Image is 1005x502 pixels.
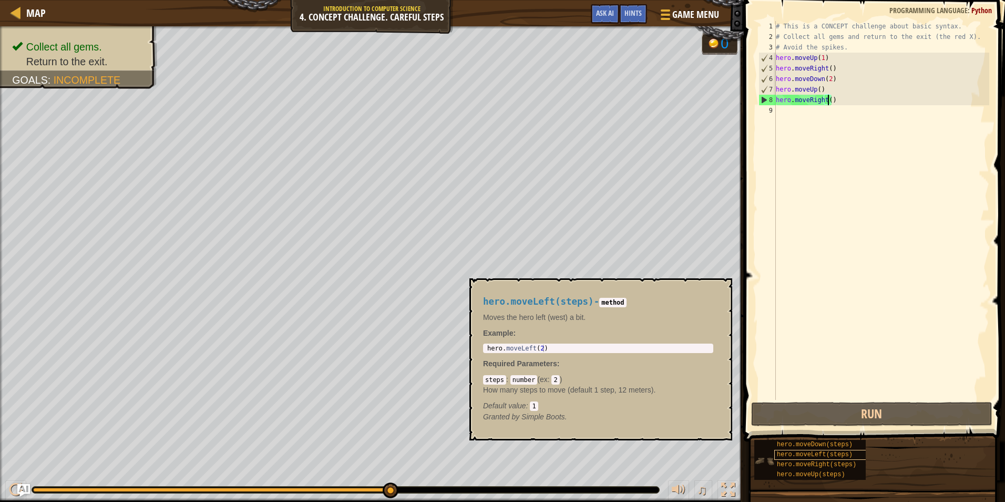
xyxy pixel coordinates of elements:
p: Moves the hero left (west) a bit. [483,312,713,323]
span: : [506,375,510,384]
span: Collect all gems. [26,41,102,53]
span: Incomplete [54,74,120,86]
div: 0 [721,37,731,51]
button: ♫ [694,480,712,502]
span: Hints [624,8,642,18]
span: Required Parameters [483,359,557,368]
span: : [557,359,560,368]
div: 9 [758,105,776,116]
span: Example [483,329,514,337]
a: Map [21,6,46,20]
div: 2 [758,32,776,42]
code: steps [483,375,506,385]
span: : [548,375,552,384]
span: hero.moveUp(steps) [777,471,845,478]
code: 1 [530,401,538,411]
code: method [599,298,626,307]
span: hero.moveLeft(steps) [777,451,853,458]
strong: : [483,329,516,337]
li: Return to the exit. [12,54,146,69]
span: hero.moveDown(steps) [777,441,853,448]
span: ♫ [696,482,707,498]
span: hero.moveLeft(steps) [483,296,594,307]
span: Python [971,5,992,15]
code: 2 [551,375,559,385]
h4: - [483,297,713,307]
button: Game Menu [652,4,725,29]
li: Collect all gems. [12,39,146,54]
div: 1 [758,21,776,32]
code: number [510,375,537,385]
img: portrait.png [754,451,774,471]
p: How many steps to move (default 1 step, 12 meters). [483,385,713,395]
div: Team 'ogres' has 0 gold. [702,33,737,55]
span: Map [26,6,46,20]
span: ex [540,375,548,384]
span: : [968,5,971,15]
span: Game Menu [672,8,719,22]
span: Goals [12,74,48,86]
div: 6 [759,74,776,84]
button: Run [751,402,992,426]
span: Granted by [483,413,521,421]
span: Ask AI [596,8,614,18]
div: 7 [759,84,776,95]
button: Ask AI [17,484,30,497]
span: Default value [483,401,526,410]
button: Ask AI [591,4,619,24]
span: hero.moveRight(steps) [777,461,856,468]
span: : [48,74,54,86]
div: 8 [759,95,776,105]
button: Ctrl + P: Play [5,480,26,502]
span: : [526,401,530,410]
em: Simple Boots. [483,413,567,421]
button: Toggle fullscreen [717,480,739,502]
span: Return to the exit. [26,56,108,67]
div: 5 [759,63,776,74]
button: Adjust volume [668,480,689,502]
div: 4 [759,53,776,63]
div: 3 [758,42,776,53]
div: ( ) [483,374,713,411]
span: Programming language [889,5,968,15]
